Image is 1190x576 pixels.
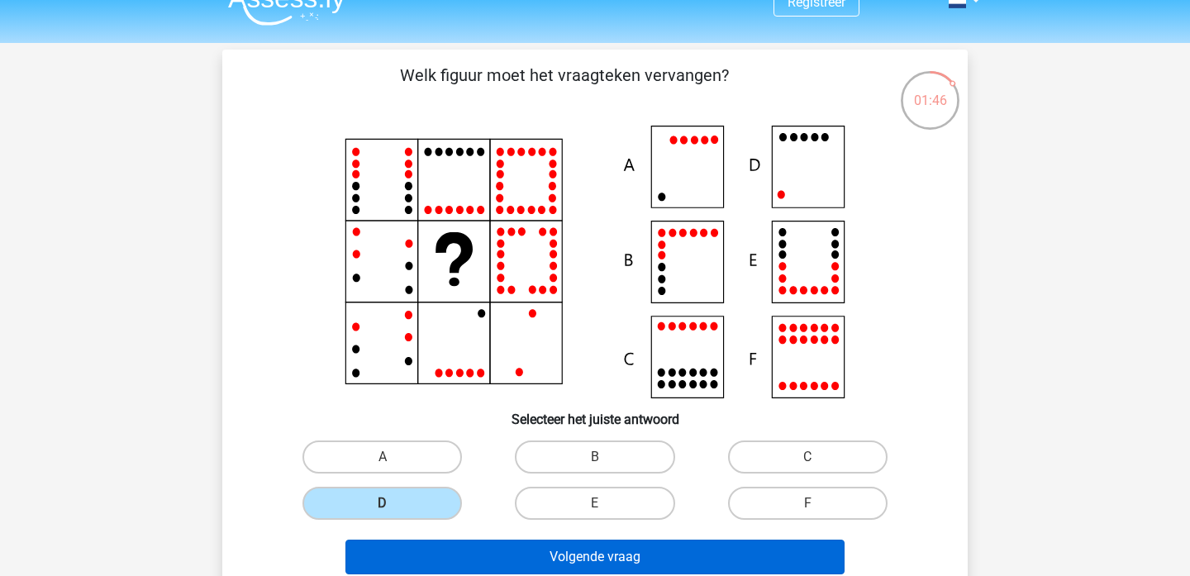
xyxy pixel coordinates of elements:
p: Welk figuur moet het vraagteken vervangen? [249,63,879,112]
div: 01:46 [899,69,961,111]
label: C [728,440,888,474]
label: F [728,487,888,520]
label: E [515,487,674,520]
label: B [515,440,674,474]
button: Volgende vraag [345,540,845,574]
label: D [302,487,462,520]
h6: Selecteer het juiste antwoord [249,398,941,427]
label: A [302,440,462,474]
